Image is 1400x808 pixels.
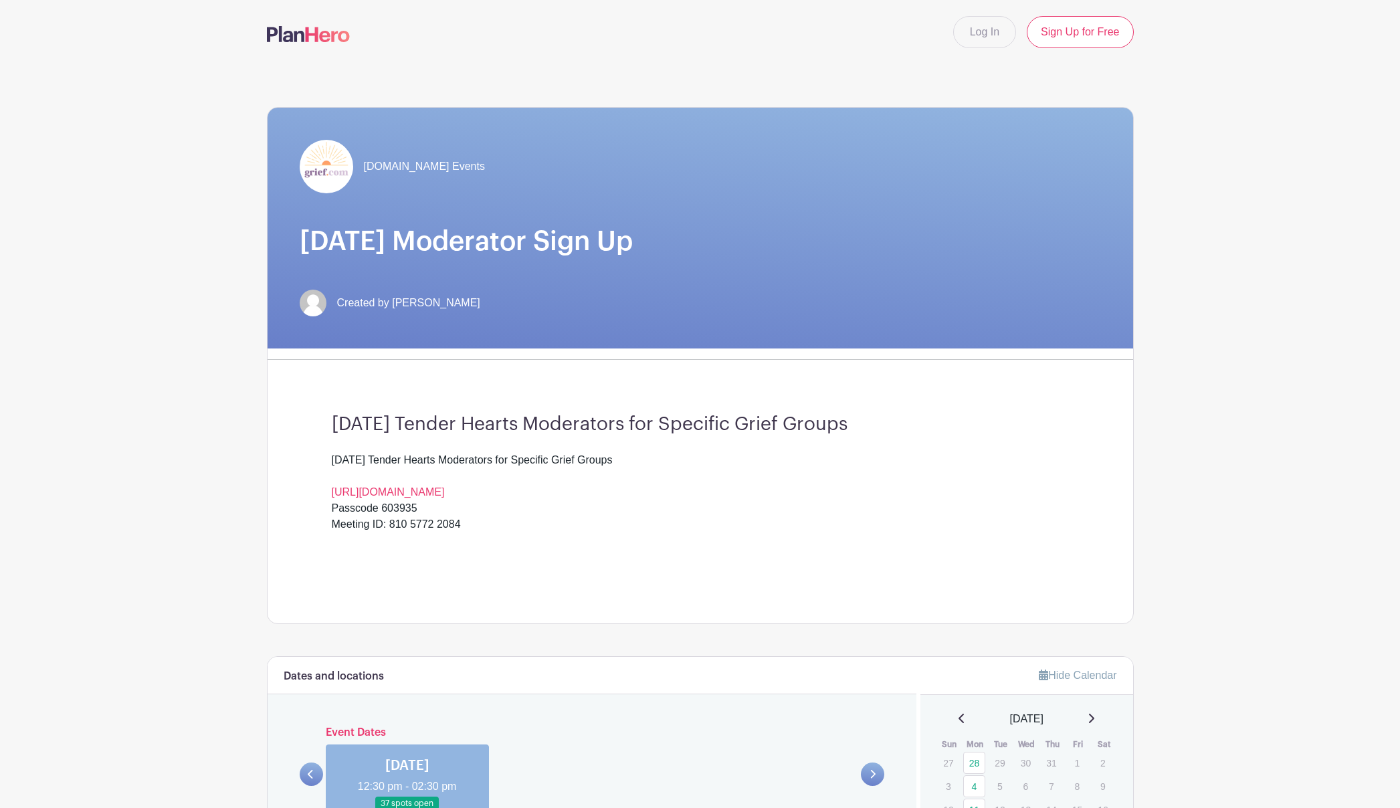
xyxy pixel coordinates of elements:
[1039,670,1116,681] a: Hide Calendar
[300,140,353,193] img: grief-logo-planhero.png
[332,486,445,498] a: [URL][DOMAIN_NAME]
[1092,752,1114,773] p: 2
[1039,738,1066,751] th: Thu
[937,752,959,773] p: 27
[323,726,862,739] h6: Event Dates
[1091,738,1117,751] th: Sat
[963,752,985,774] a: 28
[1014,738,1040,751] th: Wed
[937,776,959,797] p: 3
[300,225,1101,258] h1: [DATE] Moderator Sign Up
[364,159,485,175] span: [DOMAIN_NAME] Events
[1066,738,1092,751] th: Fri
[936,738,963,751] th: Sun
[267,26,350,42] img: logo-507f7623f17ff9eddc593b1ce0a138ce2505c220e1c5a4e2b4648c50719b7d32.svg
[1092,776,1114,797] p: 9
[989,776,1011,797] p: 5
[963,738,989,751] th: Mon
[953,16,1016,48] a: Log In
[1066,776,1088,797] p: 8
[963,775,985,797] a: 4
[1027,16,1133,48] a: Sign Up for Free
[1040,752,1062,773] p: 31
[989,752,1011,773] p: 29
[1015,776,1037,797] p: 6
[300,290,326,316] img: default-ce2991bfa6775e67f084385cd625a349d9dcbb7a52a09fb2fda1e96e2d18dcdb.png
[988,738,1014,751] th: Tue
[332,413,1069,436] h3: [DATE] Tender Hearts Moderators for Specific Grief Groups
[1015,752,1037,773] p: 30
[284,670,384,683] h6: Dates and locations
[337,295,480,311] span: Created by [PERSON_NAME]
[332,452,1069,516] div: [DATE] Tender Hearts Moderators for Specific Grief Groups Passcode 603935
[1010,711,1043,727] span: [DATE]
[1040,776,1062,797] p: 7
[1066,752,1088,773] p: 1
[332,516,1069,548] div: Meeting ID: 810 5772 2084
